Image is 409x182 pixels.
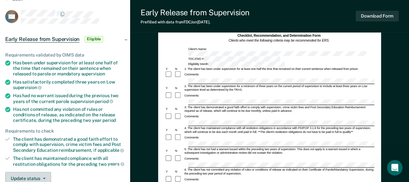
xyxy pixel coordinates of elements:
[237,34,320,38] strong: Checklist, Recommendation, and Determination Form
[174,170,184,174] div: N
[165,67,174,71] div: Y
[184,115,200,119] div: Comments:
[184,147,374,155] div: 5. The client has not had a warrant issued within the preceding two years of supervision. This do...
[13,136,125,153] div: The client has demonstrated a good faith effort to comply with supervision, crime victim fees and...
[184,67,374,71] div: 1. The client has been under supervision for at least one-half the time that remained on their cu...
[184,105,374,113] div: 3. The client has demonstrated a good faith effort to comply with supervision, crime victim fees ...
[187,57,281,62] div: TDCJ/SID #:
[13,60,125,76] div: Has been under supervision for at least one half of the time that remained on their sentence when...
[13,79,125,90] div: Has satisfactorily completed three years on Low
[174,149,184,153] div: N
[141,8,250,17] div: Early Release from Supervision
[13,85,42,90] span: supervision
[5,128,125,134] div: Requirements to check
[13,93,125,104] div: Has had no warrant issued during the previous two years of the current parole supervision
[174,107,184,111] div: N
[184,94,200,98] div: Comments:
[98,148,124,153] span: applicable
[187,62,285,67] div: Eligibility Month:
[5,36,79,43] span: Early Release from Supervision
[184,126,374,134] div: 4. The client has maintained compliance with all restitution obligations in accordance with PD/PO...
[5,52,125,58] div: Requirements validated by OIMS data
[13,156,125,167] div: The client has maintained compliance with all restitution obligations for the preceding two
[165,86,174,90] div: Y
[165,128,174,132] div: Y
[356,11,399,21] button: Download Form
[95,99,113,104] span: period
[387,160,402,175] iframe: Intercom live chat
[184,168,374,176] div: 6. The client has not committed any violation of rules or conditions of release as indicated on t...
[228,39,329,43] em: Clients who meet the following criteria may be recommended for ERS.
[165,170,174,174] div: Y
[184,136,200,140] div: Comments:
[174,86,184,90] div: N
[85,36,103,43] span: Eligible
[165,107,174,111] div: Y
[184,84,374,92] div: 2. The client has been under supervision for a minimum of three years on the current period of su...
[184,73,200,77] div: Comments:
[108,161,124,166] span: years
[184,157,200,161] div: Comments:
[141,20,250,24] div: Prefilled with data from TDCJ on [DATE] .
[13,107,125,123] div: Has not committed any violation of rules or conditions of release, as indicated on the release ce...
[184,178,200,182] div: Comments:
[81,71,105,76] span: supervision
[187,47,374,56] div: Client's Name:
[165,149,174,153] div: Y
[174,67,184,71] div: N
[102,118,116,123] span: period
[174,128,184,132] div: N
